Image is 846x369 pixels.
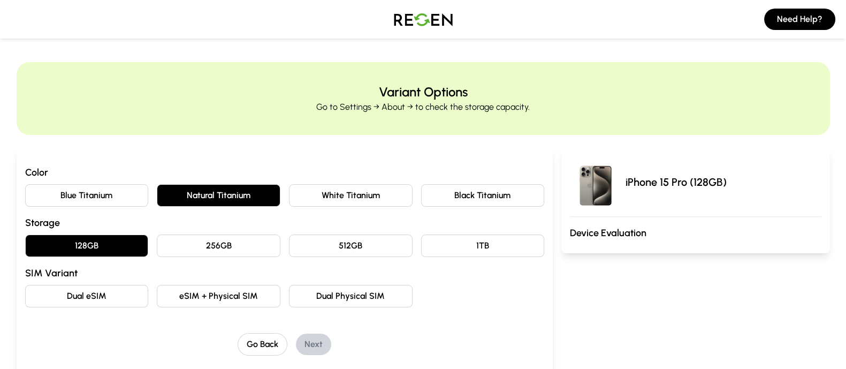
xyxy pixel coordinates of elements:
button: White Titanium [289,184,413,207]
button: 1TB [421,235,545,257]
button: eSIM + Physical SIM [157,285,280,307]
button: Natural Titanium [157,184,280,207]
img: iPhone 15 Pro [570,156,621,208]
button: Next [296,334,331,355]
img: Logo [386,4,461,34]
button: 128GB [25,235,149,257]
p: iPhone 15 Pro (128GB) [626,175,727,190]
button: Need Help? [764,9,835,30]
button: Go Back [238,333,287,356]
button: Black Titanium [421,184,545,207]
h3: Color [25,165,545,180]
p: Go to Settings → About → to check the storage capacity. [316,101,530,114]
button: Blue Titanium [25,184,149,207]
h3: Device Evaluation [570,225,821,240]
button: 512GB [289,235,413,257]
button: Dual eSIM [25,285,149,307]
button: 256GB [157,235,280,257]
h3: Storage [25,215,545,230]
h2: Variant Options [379,84,468,101]
h3: SIM Variant [25,266,545,281]
button: Dual Physical SIM [289,285,413,307]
